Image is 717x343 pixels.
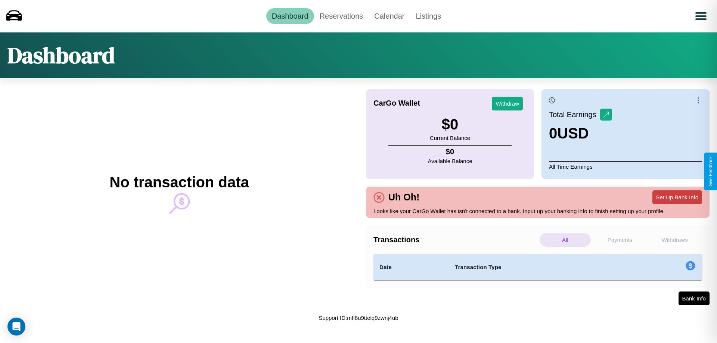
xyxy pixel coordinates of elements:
[266,8,314,24] a: Dashboard
[492,97,523,110] button: Withdraw
[430,116,470,133] h3: $ 0
[7,318,25,336] div: Open Intercom Messenger
[652,190,702,204] button: Set Up Bank Info
[410,8,447,24] a: Listings
[430,133,470,143] p: Current Balance
[455,263,624,272] h4: Transaction Type
[109,174,249,191] h2: No transaction data
[379,263,443,272] h4: Date
[690,6,711,26] button: Open menu
[540,233,591,247] p: All
[7,40,115,71] h1: Dashboard
[549,125,612,142] h3: 0 USD
[373,236,538,244] h4: Transactions
[385,192,423,203] h4: Uh Oh!
[595,233,646,247] p: Payments
[549,108,600,121] p: Total Earnings
[679,291,710,305] button: Bank Info
[649,233,700,247] p: Withdraws
[369,8,410,24] a: Calendar
[373,99,420,107] h4: CarGo Wallet
[319,313,398,323] p: Support ID: mff8u9ttelq9zwnj4ub
[373,254,702,280] table: simple table
[373,206,702,216] p: Looks like your CarGo Wallet has isn't connected to a bank. Input up your banking info to finish ...
[708,156,713,187] div: Give Feedback
[549,161,702,172] p: All Time Earnings
[428,147,472,156] h4: $ 0
[314,8,369,24] a: Reservations
[428,156,472,166] p: Available Balance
